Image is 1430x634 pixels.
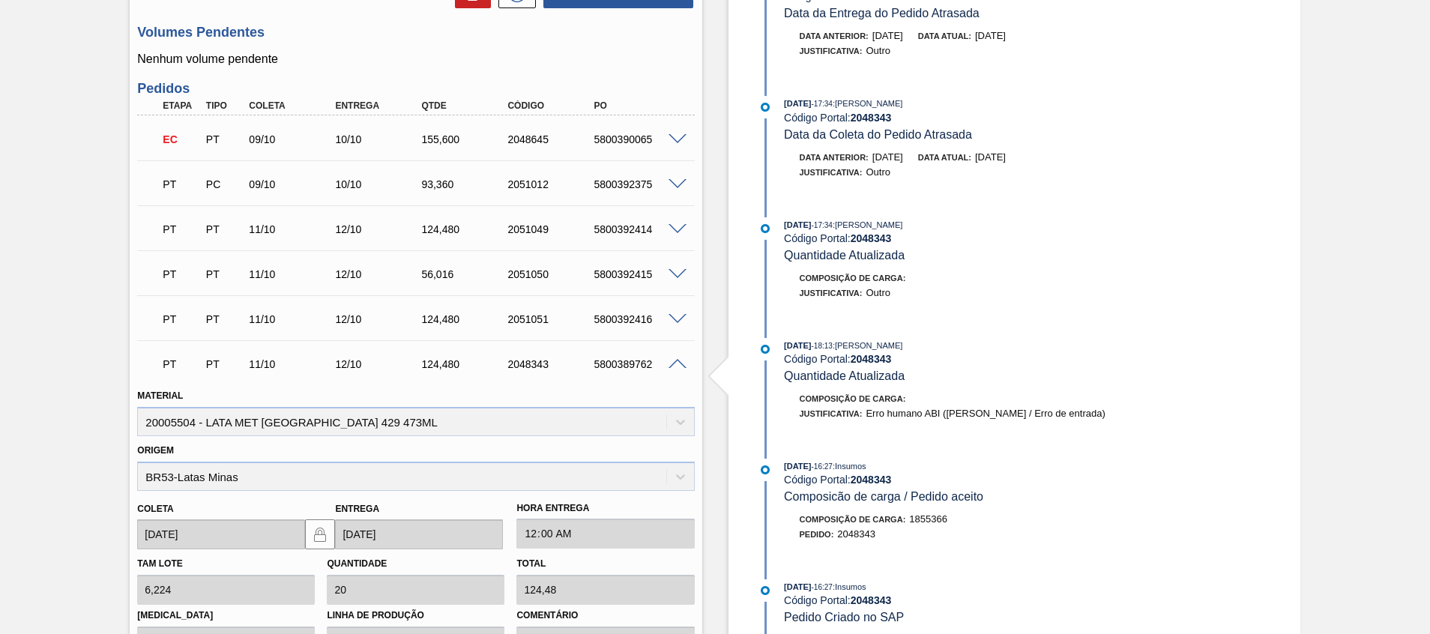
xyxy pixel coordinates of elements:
[833,462,866,471] span: : Insumos
[833,220,903,229] span: : [PERSON_NAME]
[417,223,514,235] div: 124,480
[331,358,428,370] div: 12/10/2025
[163,133,200,145] p: EC
[163,358,200,370] p: PT
[800,274,906,283] span: Composição de Carga :
[909,513,947,525] span: 1855366
[851,232,892,244] strong: 2048343
[800,289,863,298] span: Justificativa:
[590,178,687,190] div: 5800392375
[159,123,204,156] div: Em Cancelamento
[812,100,833,108] span: - 17:34
[159,100,204,111] div: Etapa
[202,133,247,145] div: Pedido de Transferência
[784,353,1140,365] div: Código Portal:
[159,348,204,381] div: Pedido em Trânsito
[516,498,694,519] label: Hora Entrega
[590,223,687,235] div: 5800392414
[975,151,1006,163] span: [DATE]
[159,213,204,246] div: Pedido em Trânsito
[812,221,833,229] span: - 17:34
[590,133,687,145] div: 5800390065
[504,100,600,111] div: Código
[327,605,504,627] label: Linha de Produção
[331,178,428,190] div: 10/10/2025
[417,313,514,325] div: 124,480
[851,112,892,124] strong: 2048343
[761,224,770,233] img: atual
[784,582,811,591] span: [DATE]
[137,445,174,456] label: Origem
[137,558,182,569] label: Tam lote
[331,268,428,280] div: 12/10/2025
[590,100,687,111] div: PO
[245,223,342,235] div: 11/10/2025
[784,490,983,503] span: Composicão de carga / Pedido aceito
[137,390,183,401] label: Material
[504,268,600,280] div: 2051050
[800,153,869,162] span: Data anterior:
[331,313,428,325] div: 12/10/2025
[245,268,342,280] div: 11/10/2025
[851,594,892,606] strong: 2048343
[872,30,903,41] span: [DATE]
[866,287,890,298] span: Outro
[833,341,903,350] span: : [PERSON_NAME]
[417,178,514,190] div: 93,360
[590,313,687,325] div: 5800392416
[590,358,687,370] div: 5800389762
[159,303,204,336] div: Pedido em Trânsito
[159,258,204,291] div: Pedido em Trânsito
[137,52,694,66] p: Nenhum volume pendente
[800,31,869,40] span: Data anterior:
[245,178,342,190] div: 09/10/2025
[335,519,503,549] input: dd/mm/yyyy
[305,519,335,549] button: locked
[812,342,833,350] span: - 18:13
[866,166,890,178] span: Outro
[335,504,379,514] label: Entrega
[504,133,600,145] div: 2048645
[163,313,200,325] p: PT
[137,81,694,97] h3: Pedidos
[784,474,1140,486] div: Código Portal:
[918,31,971,40] span: Data atual:
[504,358,600,370] div: 2048343
[784,249,905,262] span: Quantidade Atualizada
[202,313,247,325] div: Pedido de Transferência
[311,525,329,543] img: locked
[800,515,906,524] span: Composição de Carga :
[137,25,694,40] h3: Volumes Pendentes
[784,220,811,229] span: [DATE]
[784,99,811,108] span: [DATE]
[800,46,863,55] span: Justificativa:
[784,7,980,19] span: Data da Entrega do Pedido Atrasada
[833,99,903,108] span: : [PERSON_NAME]
[761,103,770,112] img: atual
[761,586,770,595] img: atual
[812,462,833,471] span: - 16:27
[504,313,600,325] div: 2051051
[851,353,892,365] strong: 2048343
[866,45,890,56] span: Outro
[331,133,428,145] div: 10/10/2025
[812,583,833,591] span: - 16:27
[833,582,866,591] span: : Insumos
[872,151,903,163] span: [DATE]
[327,558,387,569] label: Quantidade
[800,530,834,539] span: Pedido :
[918,153,971,162] span: Data atual:
[245,313,342,325] div: 11/10/2025
[245,100,342,111] div: Coleta
[245,358,342,370] div: 11/10/2025
[202,358,247,370] div: Pedido de Transferência
[866,408,1105,419] span: Erro humano ABI ([PERSON_NAME] / Erro de entrada)
[159,168,204,201] div: Pedido em Trânsito
[202,268,247,280] div: Pedido de Transferência
[417,268,514,280] div: 56,016
[202,178,247,190] div: Pedido de Compra
[975,30,1006,41] span: [DATE]
[137,504,173,514] label: Coleta
[784,369,905,382] span: Quantidade Atualizada
[245,133,342,145] div: 09/10/2025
